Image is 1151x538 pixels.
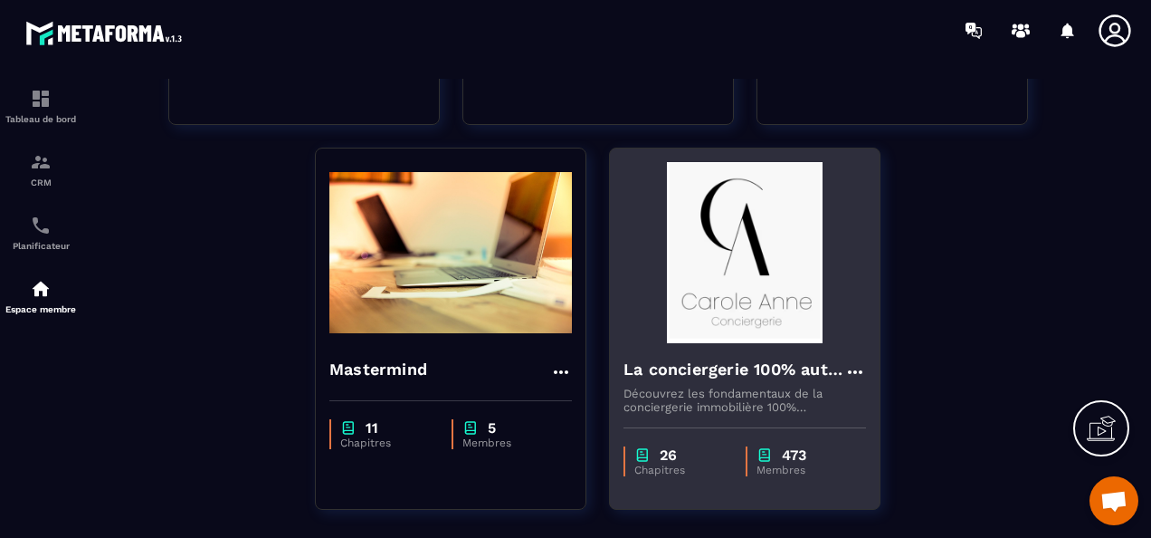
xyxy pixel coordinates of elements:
[366,419,378,437] p: 11
[25,16,188,50] img: logo
[5,264,77,328] a: automationsautomationsEspace membre
[756,447,773,464] img: chapter
[782,447,806,464] p: 473
[462,419,479,437] img: chapter
[5,74,77,138] a: formationformationTableau de bord
[30,278,52,300] img: automations
[756,464,849,476] p: Membres
[623,357,844,382] h4: La conciergerie 100% automatisée
[623,162,866,343] img: formation-background
[5,201,77,264] a: schedulerschedulerPlanificateur
[329,357,427,382] h4: Mastermind
[30,215,52,236] img: scheduler
[30,88,52,110] img: formation
[5,241,77,251] p: Planificateur
[340,437,433,449] p: Chapitres
[634,447,651,464] img: chapter
[488,419,496,437] p: 5
[634,464,728,476] p: Chapitres
[315,148,609,533] a: formation-backgroundMastermindchapter11Chapitreschapter5Membres
[5,138,77,201] a: formationformationCRM
[623,387,866,414] p: Découvrez les fondamentaux de la conciergerie immobilière 100% automatisée. Cette formation est c...
[329,162,572,343] img: formation-background
[340,419,357,437] img: chapter
[5,178,77,187] p: CRM
[660,447,677,464] p: 26
[5,304,77,314] p: Espace membre
[462,437,554,449] p: Membres
[1089,476,1138,525] div: Ouvrir le chat
[5,114,77,124] p: Tableau de bord
[609,148,903,533] a: formation-backgroundLa conciergerie 100% automatiséeDécouvrez les fondamentaux de la conciergerie...
[30,151,52,173] img: formation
